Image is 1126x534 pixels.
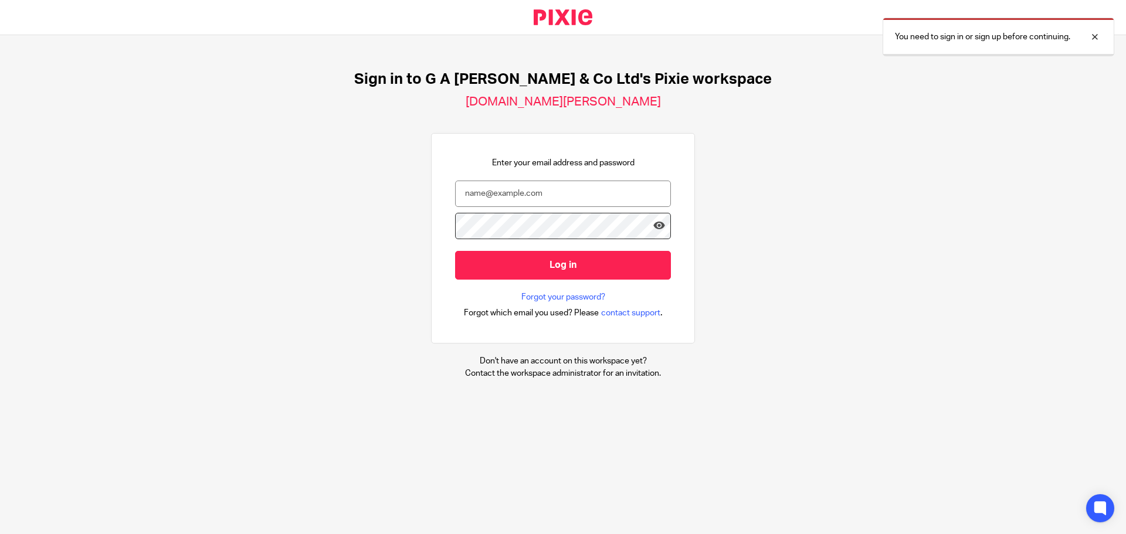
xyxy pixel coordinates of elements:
[521,291,605,303] a: Forgot your password?
[455,251,671,280] input: Log in
[465,355,661,367] p: Don't have an account on this workspace yet?
[455,181,671,207] input: name@example.com
[466,94,661,110] h2: [DOMAIN_NAME][PERSON_NAME]
[464,307,599,319] span: Forgot which email you used? Please
[492,157,635,169] p: Enter your email address and password
[465,368,661,379] p: Contact the workspace administrator for an invitation.
[464,306,663,319] div: .
[354,70,772,89] h1: Sign in to G A [PERSON_NAME] & Co Ltd's Pixie workspace
[895,31,1070,43] p: You need to sign in or sign up before continuing.
[601,307,660,319] span: contact support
